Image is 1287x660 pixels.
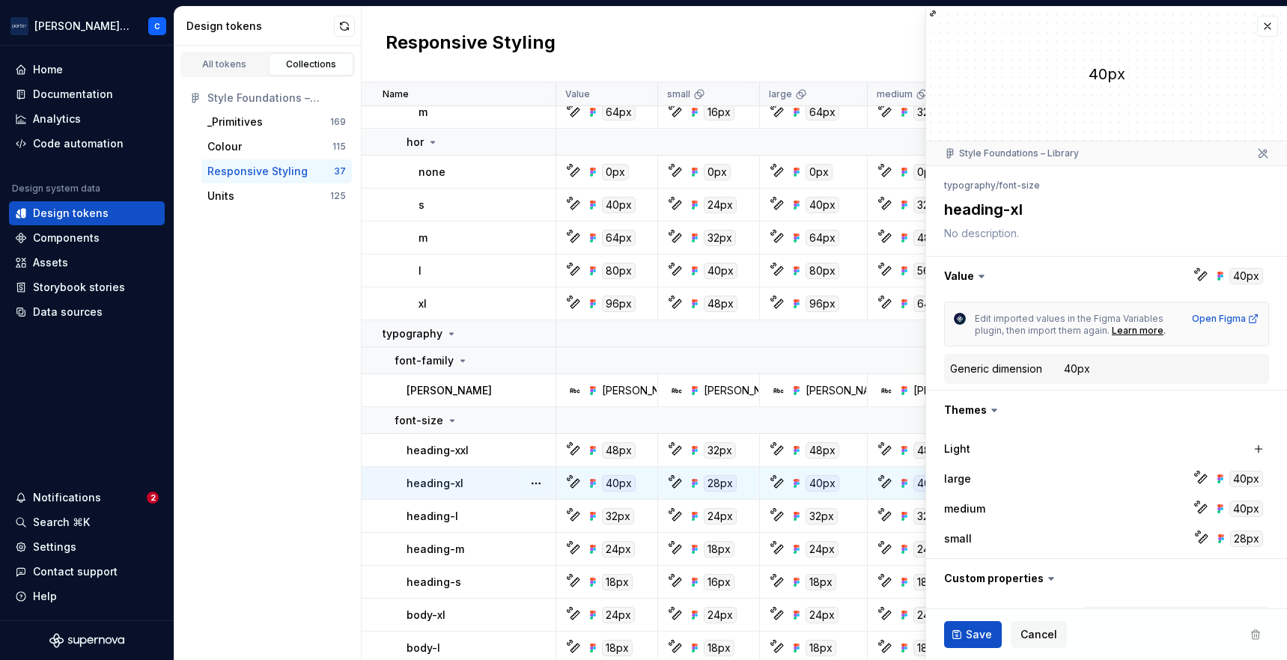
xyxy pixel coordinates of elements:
p: [PERSON_NAME] [407,383,492,398]
p: heading-m [407,542,464,557]
div: 0px [913,164,940,180]
div: 40px [926,64,1287,85]
p: heading-s [407,575,461,590]
a: Home [9,58,165,82]
div: [PERSON_NAME] [806,383,889,398]
p: heading-xl [407,476,463,491]
div: 40px [806,475,839,492]
div: Documentation [33,87,113,102]
div: 64px [806,230,839,246]
div: 48px [704,296,737,312]
div: Notifications [33,490,101,505]
div: 115 [332,141,346,153]
div: 56px [913,263,946,279]
label: Light [944,441,970,456]
p: body-xl [407,608,445,623]
div: 24px [602,607,635,623]
p: small [667,88,690,100]
div: 0px [806,164,833,180]
a: Data sources [9,300,165,324]
div: 40px [704,263,737,279]
p: heading-xxl [407,443,469,458]
p: heading-l [407,509,458,524]
button: Units125 [201,184,352,208]
a: Analytics [9,107,165,131]
p: font-size [395,413,443,428]
div: 48px [602,442,636,459]
div: 24px [704,607,737,623]
li: font-size [999,180,1040,191]
div: 40px [602,197,636,213]
p: hor [407,135,424,150]
span: . [1163,325,1166,336]
div: 32px [913,197,946,213]
p: medium [877,88,913,100]
div: 37 [334,165,346,177]
button: Notifications2 [9,486,165,510]
div: All tokens [187,58,262,70]
div: Components [33,230,100,245]
div: 32px [913,508,946,525]
div: 24px [913,607,946,623]
div: 18px [704,640,734,656]
div: Design system data [12,183,100,195]
p: Value [565,88,590,100]
div: Learn more [1112,325,1163,337]
div: Units [207,189,234,204]
div: 28px [704,475,737,492]
button: Cancel [1011,621,1067,648]
a: Storybook stories [9,275,165,299]
div: 40px [806,197,839,213]
div: 16px [704,104,734,120]
p: m [419,105,428,120]
div: 18px [806,640,836,656]
div: 64px [602,230,636,246]
button: Help [9,584,165,608]
div: 18px [704,541,734,557]
div: Code automation [33,136,124,151]
div: [PERSON_NAME] Airlines [34,19,130,34]
a: Open Figma [1192,313,1259,325]
div: Assets [33,255,68,270]
div: 48px [913,230,947,246]
div: 16px [704,574,734,590]
div: 32px [704,230,736,246]
p: body-l [407,641,440,656]
p: Name [383,88,409,100]
div: 24px [806,607,839,623]
div: 24px [913,541,946,557]
span: Cancel [1020,627,1057,642]
div: 24px [806,541,839,557]
p: font-family [395,353,454,368]
div: 80px [602,263,636,279]
div: 64px [602,104,636,120]
p: m [419,230,428,245]
a: Design tokens [9,201,165,225]
div: 80px [806,263,839,279]
div: 24px [704,197,737,213]
div: 169 [330,116,346,128]
div: 28px [1230,531,1263,547]
a: Settings [9,535,165,559]
div: Colour [207,139,242,154]
div: Generic dimension [950,361,1042,376]
svg: Supernova Logo [49,633,124,648]
button: Colour115 [201,135,352,159]
div: Design tokens [186,19,334,34]
span: Edit imported values in the Figma Variables plugin, then import them again. [975,313,1166,336]
li: typography [944,180,996,191]
a: Assets [9,251,165,275]
a: Responsive Styling37 [201,159,352,183]
li: / [996,180,999,191]
div: C [154,20,160,32]
div: 24px [704,508,737,525]
div: 64px [806,104,839,120]
div: 0px [602,164,629,180]
div: Contact support [33,564,118,579]
div: 18px [602,574,633,590]
div: 18px [913,640,944,656]
div: [PERSON_NAME] [602,383,686,398]
div: Style Foundations – Library [944,147,1079,159]
h2: Responsive Styling [386,31,556,58]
